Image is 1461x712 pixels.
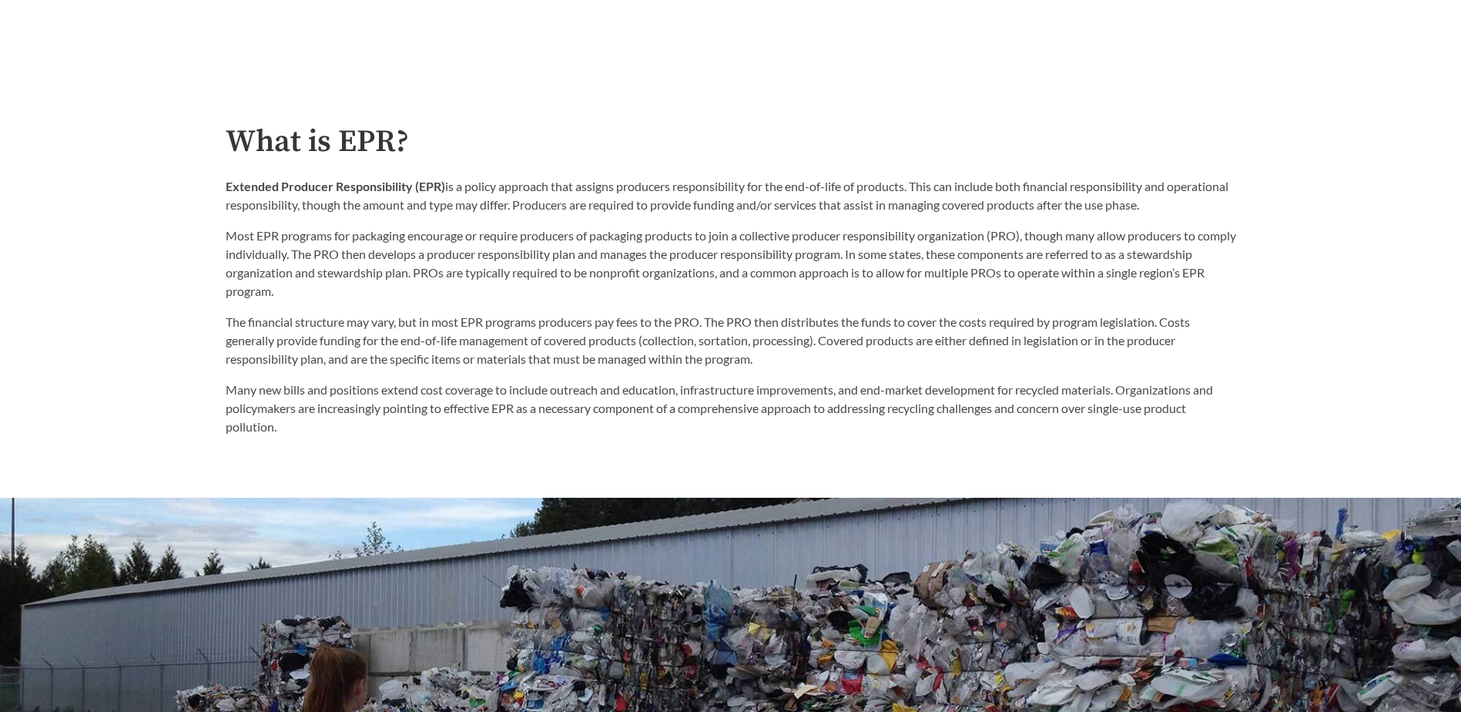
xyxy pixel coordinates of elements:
p: Most EPR programs for packaging encourage or require producers of packaging products to join a co... [226,227,1236,301]
p: is a policy approach that assigns producers responsibility for the end-of-life of products. This ... [226,177,1236,214]
p: The financial structure may vary, but in most EPR programs producers pay fees to the PRO. The PRO... [226,313,1236,368]
strong: Extended Producer Responsibility (EPR) [226,179,445,193]
h2: What is EPR? [226,125,1236,160]
p: Many new bills and positions extend cost coverage to include outreach and education, infrastructu... [226,381,1236,436]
